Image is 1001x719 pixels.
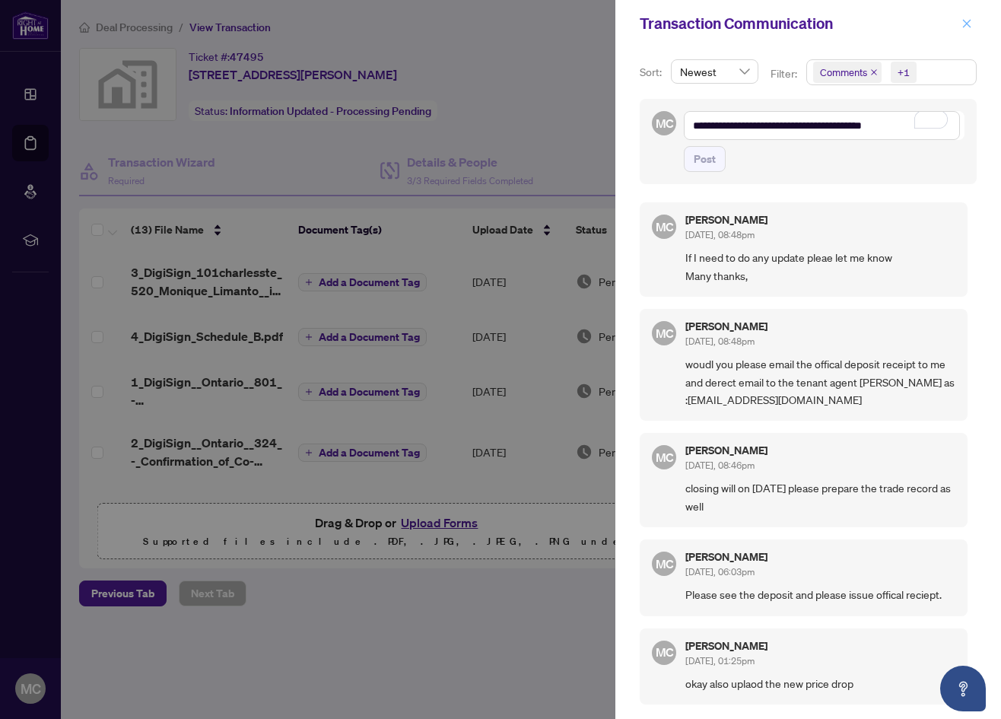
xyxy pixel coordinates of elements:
[685,460,755,471] span: [DATE], 08:46pm
[685,215,767,225] h5: [PERSON_NAME]
[685,675,955,692] span: okay also uplaod the new price drop
[684,111,960,140] textarea: To enrich screen reader interactions, please activate Accessibility in Grammarly extension settings
[685,552,767,562] h5: [PERSON_NAME]
[685,479,955,515] span: closing will on [DATE] please prepare the trade record as well
[685,321,767,332] h5: [PERSON_NAME]
[640,64,665,81] p: Sort:
[961,18,972,29] span: close
[820,65,867,80] span: Comments
[655,643,673,662] span: MC
[870,68,878,76] span: close
[940,666,986,711] button: Open asap
[685,229,755,240] span: [DATE], 08:48pm
[655,114,673,133] span: MC
[655,448,673,467] span: MC
[640,12,957,35] div: Transaction Communication
[813,62,882,83] span: Comments
[898,65,910,80] div: +1
[685,445,767,456] h5: [PERSON_NAME]
[685,355,955,409] span: woudl you please email the offical deposit receipt to me and derect email to the tenant agent [PE...
[655,324,673,343] span: MC
[685,641,767,651] h5: [PERSON_NAME]
[685,336,755,347] span: [DATE], 08:48pm
[685,655,755,667] span: [DATE], 01:25pm
[684,146,726,172] button: Post
[771,65,799,82] p: Filter:
[685,586,955,603] span: Please see the deposit and please issue offical reciept.
[685,566,755,577] span: [DATE], 06:03pm
[655,555,673,574] span: MC
[685,249,955,285] span: If I need to do any update pleae let me know Many thanks,
[680,60,749,83] span: Newest
[655,218,673,237] span: MC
